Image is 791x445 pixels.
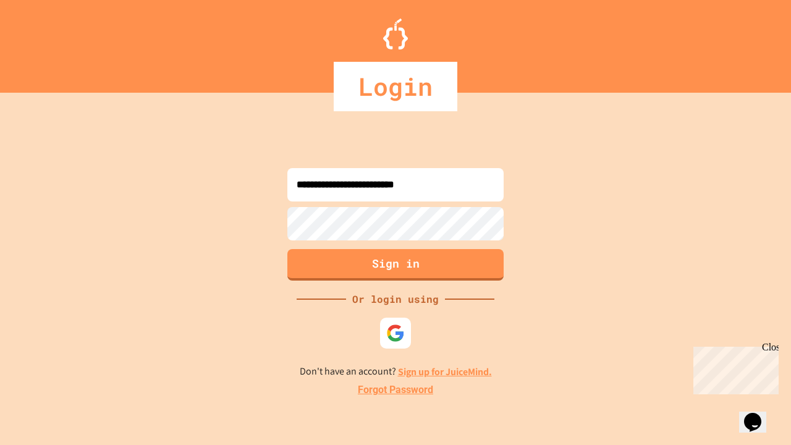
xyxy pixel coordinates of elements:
img: Logo.svg [383,19,408,49]
div: Login [334,62,457,111]
div: Chat with us now!Close [5,5,85,78]
a: Forgot Password [358,383,433,397]
p: Don't have an account? [300,364,492,379]
img: google-icon.svg [386,324,405,342]
iframe: chat widget [688,342,779,394]
a: Sign up for JuiceMind. [398,365,492,378]
button: Sign in [287,249,504,281]
div: Or login using [346,292,445,307]
iframe: chat widget [739,396,779,433]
